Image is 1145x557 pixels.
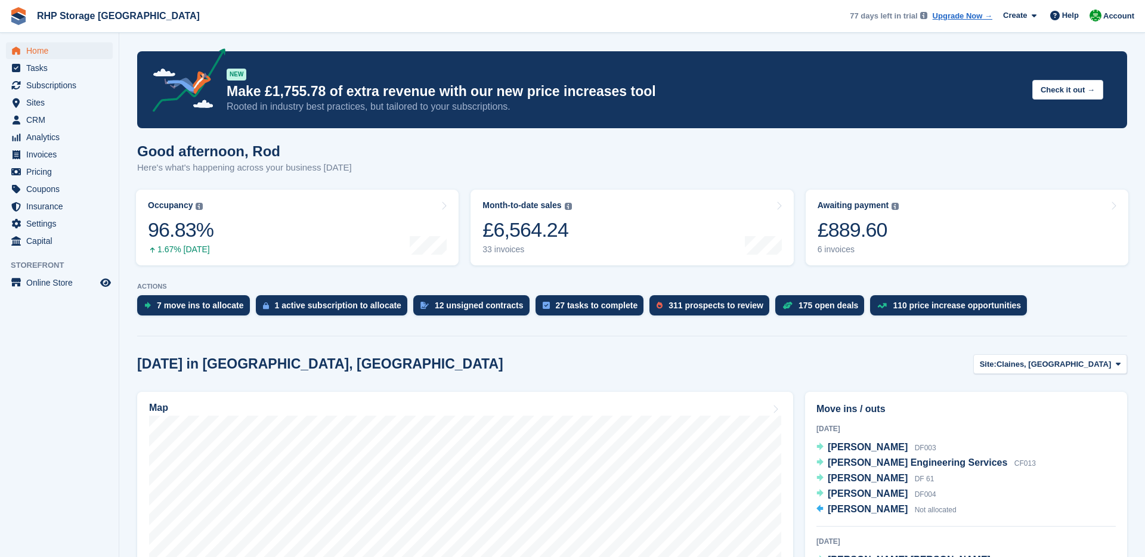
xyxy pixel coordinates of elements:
[148,200,193,211] div: Occupancy
[263,302,269,310] img: active_subscription_to_allocate_icon-d502201f5373d7db506a760aba3b589e785aa758c864c3986d89f69b8ff3...
[1062,10,1079,21] span: Help
[26,163,98,180] span: Pricing
[828,442,908,452] span: [PERSON_NAME]
[148,218,213,242] div: 96.83%
[26,198,98,215] span: Insurance
[26,215,98,232] span: Settings
[893,301,1021,310] div: 110 price increase opportunities
[816,402,1116,416] h2: Move ins / outs
[413,295,536,321] a: 12 unsigned contracts
[227,100,1023,113] p: Rooted in industry best practices, but tailored to your subscriptions.
[10,7,27,25] img: stora-icon-8386f47178a22dfd0bd8f6a31ec36ba5ce8667c1dd55bd0f319d3a0aa187defe.svg
[1103,10,1134,22] span: Account
[816,456,1036,471] a: [PERSON_NAME] Engineering Services CF013
[157,301,244,310] div: 7 move ins to allocate
[915,475,934,483] span: DF 61
[482,200,561,211] div: Month-to-date sales
[892,203,899,210] img: icon-info-grey-7440780725fd019a000dd9b08b2336e03edf1995a4989e88bcd33f0948082b44.svg
[6,77,113,94] a: menu
[933,10,992,22] a: Upgrade Now →
[915,490,936,499] span: DF004
[818,218,899,242] div: £889.60
[137,161,352,175] p: Here's what's happening across your business [DATE]
[482,218,571,242] div: £6,564.24
[6,42,113,59] a: menu
[799,301,858,310] div: 175 open deals
[227,83,1023,100] p: Make £1,755.78 of extra revenue with our new price increases tool
[1090,10,1101,21] img: Rod
[565,203,572,210] img: icon-info-grey-7440780725fd019a000dd9b08b2336e03edf1995a4989e88bcd33f0948082b44.svg
[26,129,98,146] span: Analytics
[6,163,113,180] a: menu
[148,245,213,255] div: 1.67% [DATE]
[435,301,524,310] div: 12 unsigned contracts
[26,42,98,59] span: Home
[818,200,889,211] div: Awaiting payment
[6,146,113,163] a: menu
[973,354,1127,374] button: Site: Claines, [GEOGRAPHIC_DATA]
[828,457,1007,468] span: [PERSON_NAME] Engineering Services
[536,295,650,321] a: 27 tasks to complete
[26,274,98,291] span: Online Store
[137,356,503,372] h2: [DATE] in [GEOGRAPHIC_DATA], [GEOGRAPHIC_DATA]
[196,203,203,210] img: icon-info-grey-7440780725fd019a000dd9b08b2336e03edf1995a4989e88bcd33f0948082b44.svg
[1014,459,1036,468] span: CF013
[816,440,936,456] a: [PERSON_NAME] DF003
[143,48,226,116] img: price-adjustments-announcement-icon-8257ccfd72463d97f412b2fc003d46551f7dbcb40ab6d574587a9cd5c0d94...
[850,10,917,22] span: 77 days left in trial
[828,488,908,499] span: [PERSON_NAME]
[997,358,1111,370] span: Claines, [GEOGRAPHIC_DATA]
[806,190,1128,265] a: Awaiting payment £889.60 6 invoices
[6,274,113,291] a: menu
[32,6,205,26] a: RHP Storage [GEOGRAPHIC_DATA]
[657,302,663,309] img: prospect-51fa495bee0391a8d652442698ab0144808aea92771e9ea1ae160a38d050c398.svg
[137,283,1127,290] p: ACTIONS
[649,295,775,321] a: 311 prospects to review
[6,215,113,232] a: menu
[137,295,256,321] a: 7 move ins to allocate
[6,233,113,249] a: menu
[816,423,1116,434] div: [DATE]
[870,295,1033,321] a: 110 price increase opportunities
[26,60,98,76] span: Tasks
[6,60,113,76] a: menu
[556,301,638,310] div: 27 tasks to complete
[6,112,113,128] a: menu
[26,94,98,111] span: Sites
[915,444,936,452] span: DF003
[816,502,957,518] a: [PERSON_NAME] Not allocated
[782,301,793,310] img: deal-1b604bf984904fb50ccaf53a9ad4b4a5d6e5aea283cecdc64d6e3604feb123c2.svg
[828,504,908,514] span: [PERSON_NAME]
[98,276,113,290] a: Preview store
[26,181,98,197] span: Coupons
[816,536,1116,547] div: [DATE]
[26,77,98,94] span: Subscriptions
[482,245,571,255] div: 33 invoices
[227,69,246,81] div: NEW
[816,471,934,487] a: [PERSON_NAME] DF 61
[6,198,113,215] a: menu
[256,295,413,321] a: 1 active subscription to allocate
[6,181,113,197] a: menu
[137,143,352,159] h1: Good afternoon, Rod
[1032,80,1103,100] button: Check it out →
[149,403,168,413] h2: Map
[6,129,113,146] a: menu
[11,259,119,271] span: Storefront
[1003,10,1027,21] span: Create
[669,301,763,310] div: 311 prospects to review
[543,302,550,309] img: task-75834270c22a3079a89374b754ae025e5fb1db73e45f91037f5363f120a921f8.svg
[144,302,151,309] img: move_ins_to_allocate_icon-fdf77a2bb77ea45bf5b3d319d69a93e2d87916cf1d5bf7949dd705db3b84f3ca.svg
[877,303,887,308] img: price_increase_opportunities-93ffe204e8149a01c8c9dc8f82e8f89637d9d84a8eef4429ea346261dce0b2c0.svg
[471,190,793,265] a: Month-to-date sales £6,564.24 33 invoices
[818,245,899,255] div: 6 invoices
[420,302,429,309] img: contract_signature_icon-13c848040528278c33f63329250d36e43548de30e8caae1d1a13099fd9432cc5.svg
[6,94,113,111] a: menu
[275,301,401,310] div: 1 active subscription to allocate
[26,146,98,163] span: Invoices
[775,295,870,321] a: 175 open deals
[26,112,98,128] span: CRM
[136,190,459,265] a: Occupancy 96.83% 1.67% [DATE]
[920,12,927,19] img: icon-info-grey-7440780725fd019a000dd9b08b2336e03edf1995a4989e88bcd33f0948082b44.svg
[915,506,957,514] span: Not allocated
